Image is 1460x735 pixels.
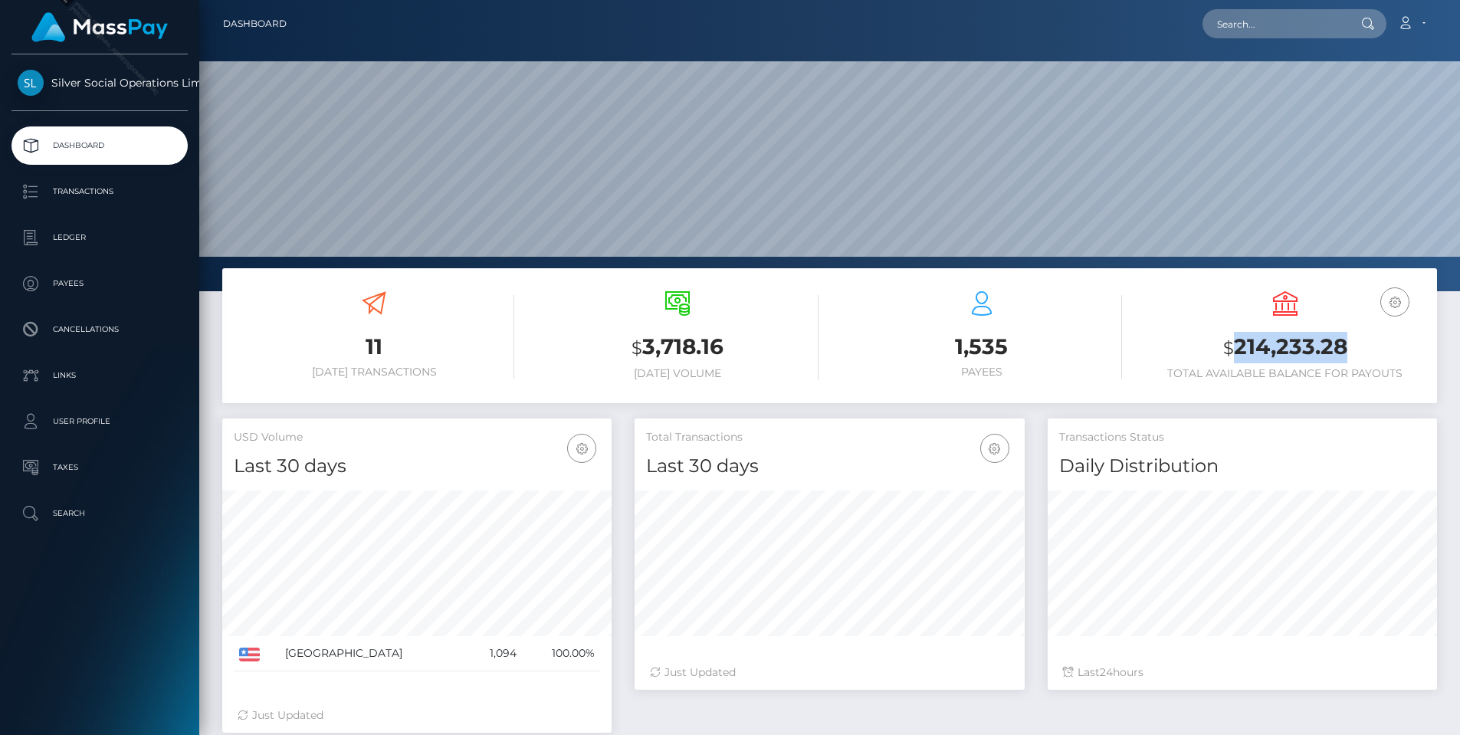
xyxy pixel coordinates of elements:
[234,366,514,379] h6: [DATE] Transactions
[11,494,188,533] a: Search
[1145,367,1426,380] h6: Total Available Balance for Payouts
[632,337,642,359] small: $
[18,180,182,203] p: Transactions
[11,172,188,211] a: Transactions
[467,636,522,671] td: 1,094
[1223,337,1234,359] small: $
[646,453,1012,480] h4: Last 30 days
[11,310,188,349] a: Cancellations
[537,367,818,380] h6: [DATE] Volume
[234,453,600,480] h4: Last 30 days
[223,8,287,40] a: Dashboard
[18,226,182,249] p: Ledger
[842,332,1122,362] h3: 1,535
[646,430,1012,445] h5: Total Transactions
[234,332,514,362] h3: 11
[18,318,182,341] p: Cancellations
[1059,453,1426,480] h4: Daily Distribution
[18,502,182,525] p: Search
[537,332,818,363] h3: 3,718.16
[1063,664,1422,681] div: Last hours
[18,364,182,387] p: Links
[1145,332,1426,363] h3: 214,233.28
[280,636,467,671] td: [GEOGRAPHIC_DATA]
[238,707,596,724] div: Just Updated
[18,70,44,96] img: Silver Social Operations Limited
[11,356,188,395] a: Links
[18,272,182,295] p: Payees
[1100,665,1113,679] span: 24
[11,264,188,303] a: Payees
[18,456,182,479] p: Taxes
[11,402,188,441] a: User Profile
[239,648,260,661] img: US.png
[11,448,188,487] a: Taxes
[522,636,600,671] td: 100.00%
[31,12,168,42] img: MassPay Logo
[11,126,188,165] a: Dashboard
[1202,9,1347,38] input: Search...
[234,430,600,445] h5: USD Volume
[11,218,188,257] a: Ledger
[18,410,182,433] p: User Profile
[650,664,1009,681] div: Just Updated
[1059,430,1426,445] h5: Transactions Status
[11,76,188,90] span: Silver Social Operations Limited
[18,134,182,157] p: Dashboard
[842,366,1122,379] h6: Payees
